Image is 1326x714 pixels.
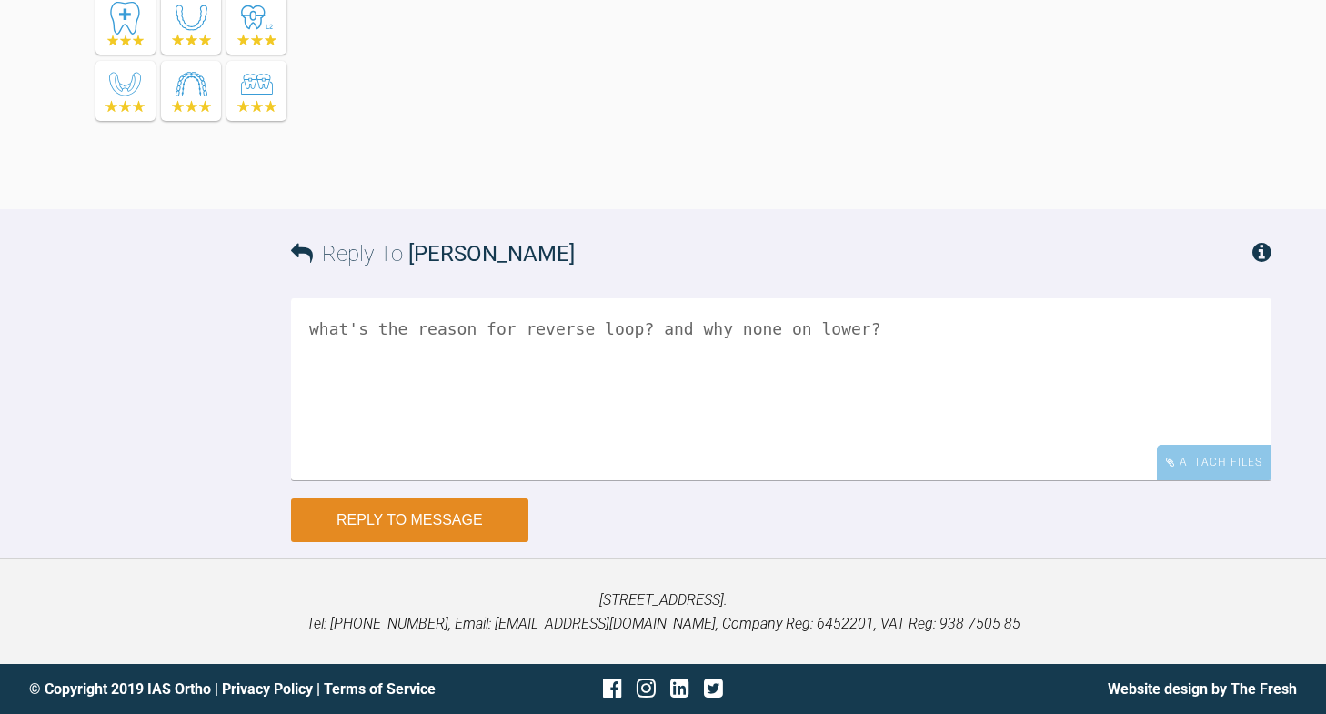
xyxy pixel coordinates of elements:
[324,680,436,698] a: Terms of Service
[1108,680,1297,698] a: Website design by The Fresh
[1157,445,1271,480] div: Attach Files
[29,678,452,701] div: © Copyright 2019 IAS Ortho | |
[29,588,1297,635] p: [STREET_ADDRESS]. Tel: [PHONE_NUMBER], Email: [EMAIL_ADDRESS][DOMAIN_NAME], Company Reg: 6452201,...
[408,241,575,266] span: [PERSON_NAME]
[291,498,528,542] button: Reply to Message
[291,236,575,271] h3: Reply To
[291,298,1271,480] textarea: what's the reason for reverse loop? and why none on lower?
[222,680,313,698] a: Privacy Policy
